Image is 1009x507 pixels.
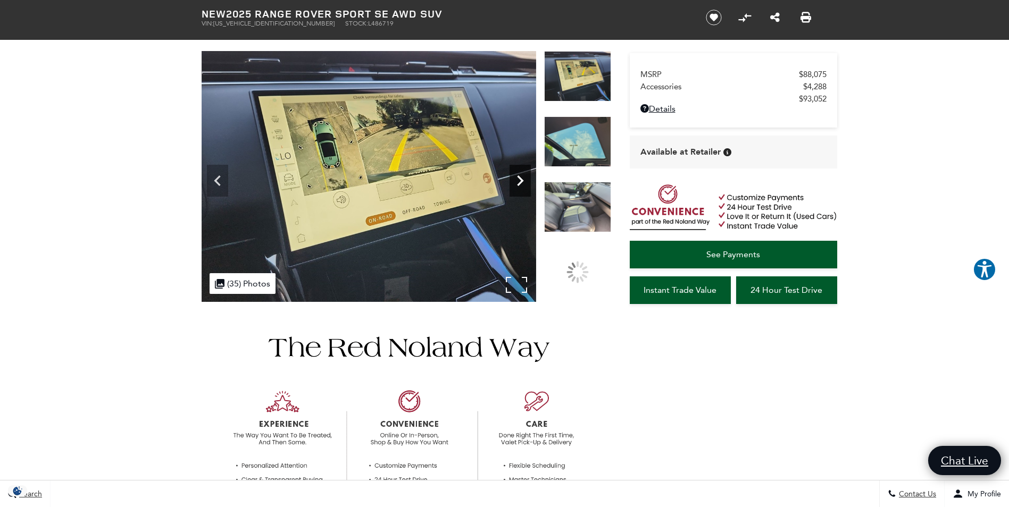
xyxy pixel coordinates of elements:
span: [US_VEHICLE_IDENTIFICATION_NUMBER] [213,20,335,27]
a: 24 Hour Test Drive [736,276,837,304]
span: Instant Trade Value [644,285,716,295]
div: Next [510,165,531,197]
span: 24 Hour Test Drive [751,285,822,295]
img: New 2025 Fuji White Land Rover SE image 27 [544,116,611,167]
a: Details [640,104,827,114]
button: Open user profile menu [945,480,1009,507]
span: Available at Retailer [640,146,721,158]
iframe: YouTube video player [630,309,837,477]
a: $93,052 [640,94,827,104]
button: Explore your accessibility options [973,258,996,281]
a: Print this New 2025 Range Rover Sport SE AWD SUV [800,11,811,24]
span: Accessories [640,82,803,91]
span: Chat Live [936,453,994,468]
span: VIN: [202,20,213,27]
span: Contact Us [896,489,936,498]
button: Save vehicle [702,9,726,26]
strong: New [202,6,226,21]
a: See Payments [630,241,837,268]
span: MSRP [640,70,799,79]
button: Compare Vehicle [737,10,753,26]
span: $93,052 [799,94,827,104]
a: Accessories $4,288 [640,82,827,91]
span: My Profile [963,489,1001,498]
span: Stock: [345,20,368,27]
div: (35) Photos [210,273,276,294]
h1: 2025 Range Rover Sport SE AWD SUV [202,8,688,20]
div: Privacy Settings [5,485,30,496]
div: Vehicle is in stock and ready for immediate delivery. Due to demand, availability is subject to c... [723,148,731,156]
span: $4,288 [803,82,827,91]
a: Share this New 2025 Range Rover Sport SE AWD SUV [770,11,780,24]
span: L486719 [368,20,394,27]
aside: Accessibility Help Desk [973,258,996,283]
a: Instant Trade Value [630,276,731,304]
span: $88,075 [799,70,827,79]
img: New 2025 Fuji White Land Rover SE image 26 [544,51,611,102]
a: MSRP $88,075 [640,70,827,79]
img: New 2025 Fuji White Land Rover SE image 26 [202,51,536,302]
a: Chat Live [928,446,1001,475]
div: Previous [207,165,228,197]
img: New 2025 Fuji White Land Rover SE image 28 [544,182,611,232]
span: See Payments [706,249,760,259]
